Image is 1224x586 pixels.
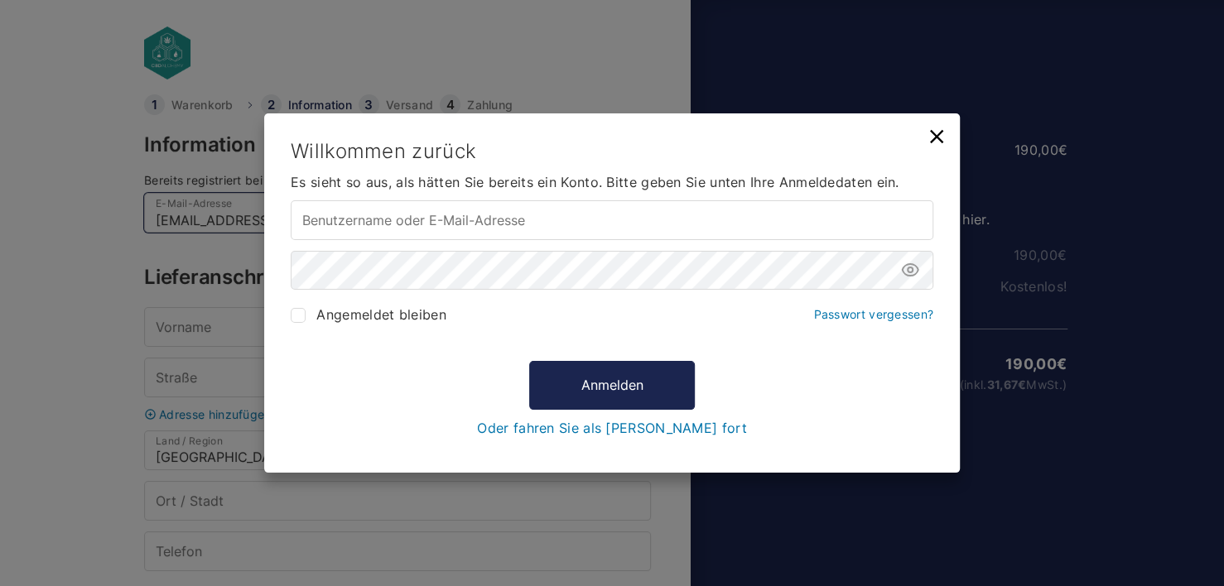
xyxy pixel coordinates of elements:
[291,140,933,163] h3: Willkommen zurück
[529,361,695,409] button: Anmelden
[316,306,446,323] span: Angemeldet bleiben
[291,175,933,190] span: Es sieht so aus, als hätten Sie bereits ein Konto. Bitte geben Sie unten Ihre Anmeldedaten ein.
[813,307,933,321] a: Passwort vergessen?
[291,200,933,240] input: Benutzername oder E-Mail-Adresse
[291,308,306,323] input: Angemeldet bleiben
[477,420,746,435] a: Oder fahren Sie als [PERSON_NAME] fort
